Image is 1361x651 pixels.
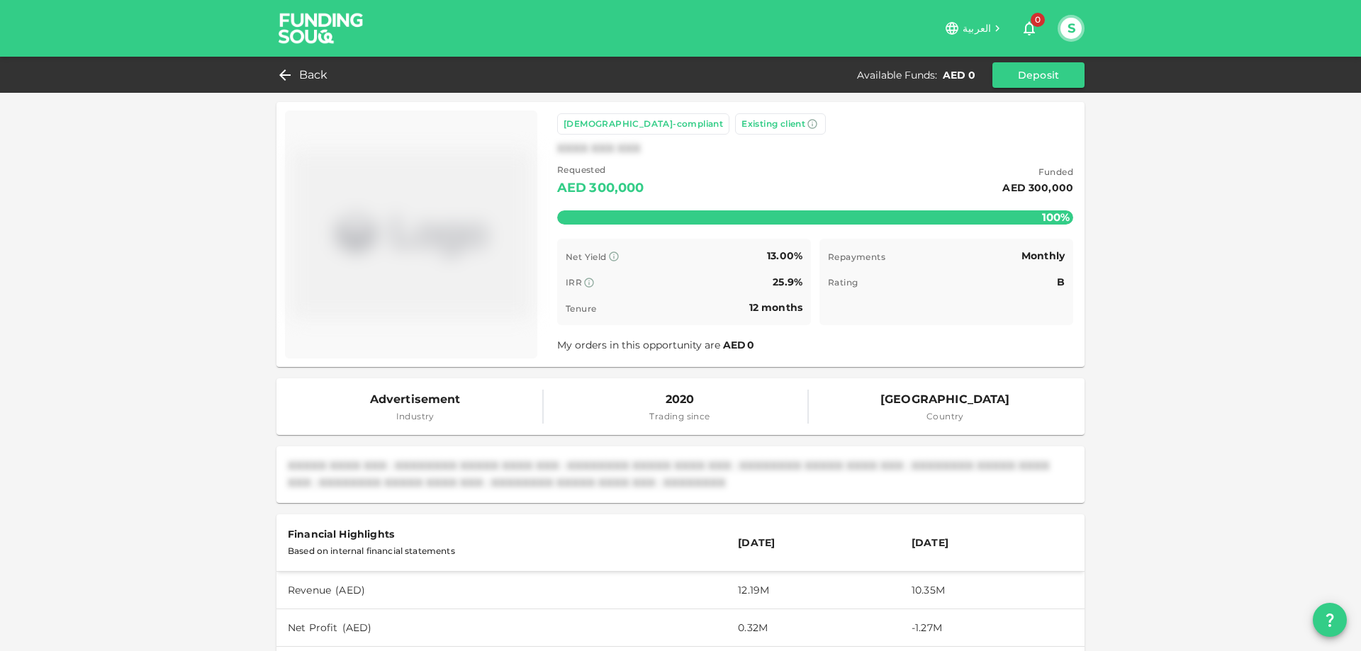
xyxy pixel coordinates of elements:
span: Existing client [741,118,805,129]
span: 13.00% [767,249,802,262]
td: -1.27M [900,608,1085,646]
span: Net Profit [288,621,338,634]
span: 2020 [649,390,710,409]
span: Monthly [1021,249,1065,262]
div: [DEMOGRAPHIC_DATA]-compliant [564,117,723,131]
button: S [1060,18,1082,39]
span: Industry [370,409,461,424]
div: Available Funds : [857,68,937,82]
td: 0.32M [727,608,900,646]
span: [GEOGRAPHIC_DATA] [880,390,1010,409]
span: B [1057,276,1065,288]
span: 25.9% [773,276,802,288]
span: Advertisement [370,390,461,409]
span: 0 [747,339,754,351]
td: 12.19M [727,571,900,608]
span: Revenue [288,584,331,596]
div: Financial Highlights [288,526,715,543]
span: Funded [1002,165,1073,179]
button: Deposit [992,62,1085,88]
span: Net Yield [566,251,607,262]
span: AED [723,339,746,351]
span: ( AED ) [342,621,372,634]
span: My orders in this opportunity are [557,339,756,351]
button: question [1313,603,1347,637]
th: [DATE] [900,514,1085,572]
span: IRR [566,277,582,288]
th: [DATE] [727,514,900,572]
span: ( AED ) [335,584,365,596]
img: Marketplace Logo [291,116,532,353]
span: Requested [557,163,644,177]
td: 10.35M [900,571,1085,608]
button: 0 [1015,14,1043,43]
span: Repayments [828,251,885,262]
span: 0 [1031,13,1045,27]
div: Based on internal financial statements [288,543,715,560]
span: Tenure [566,303,596,314]
div: XXXX XXX XXX [557,140,641,157]
span: 12 months [749,301,802,314]
div: AED 0 [943,68,975,82]
span: Trading since [649,409,710,424]
span: Back [299,65,328,85]
div: XXXXX XXXX XXX : XXXXXXXX XXXXX XXXX XXX : XXXXXXXX XXXXX XXXX XXX : XXXXXXXX XXXXX XXXX XXX : XX... [288,458,1073,492]
span: Country [880,409,1010,424]
span: العربية [963,22,991,35]
span: Rating [828,277,858,288]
